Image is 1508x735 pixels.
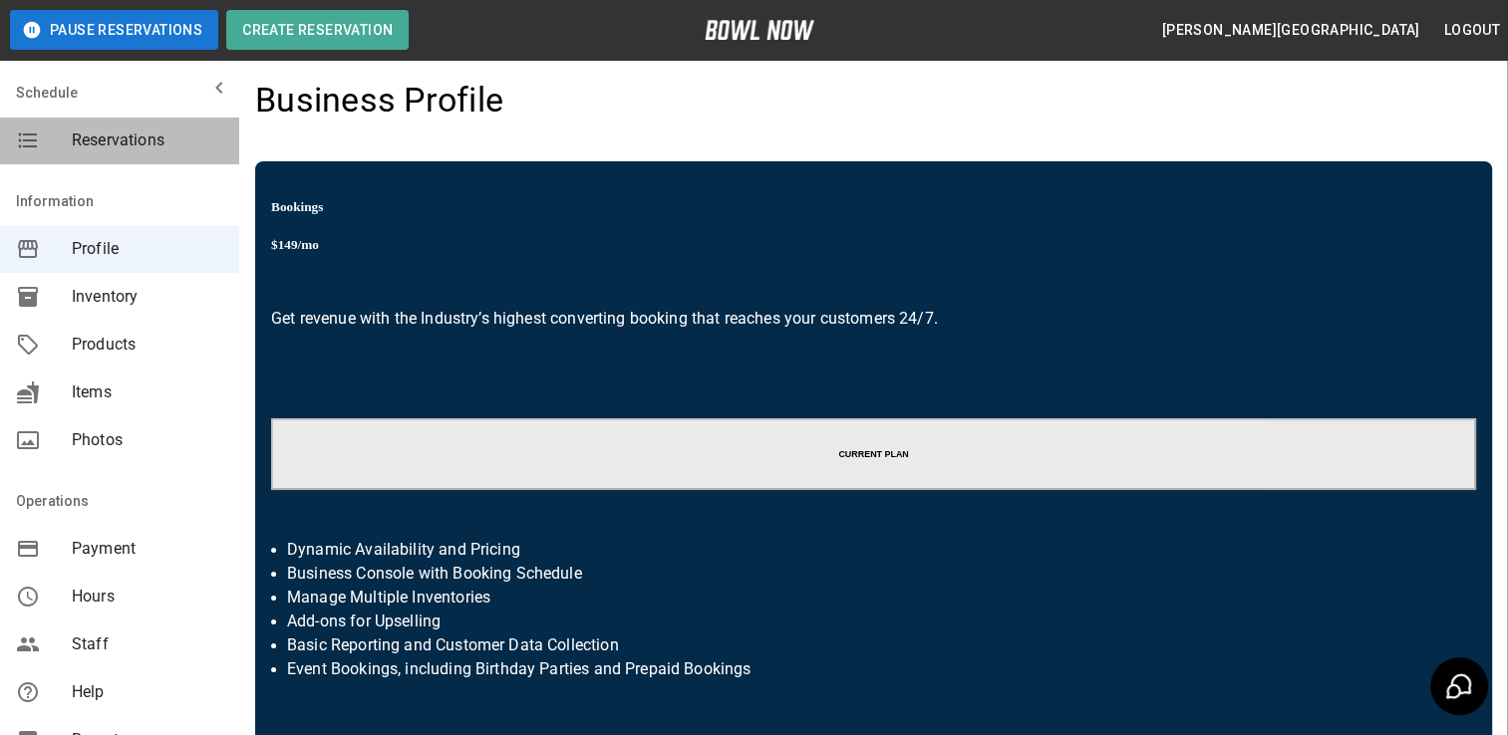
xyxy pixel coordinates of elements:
h6: CURRENT PLAN [279,449,1468,459]
button: Logout [1436,12,1508,49]
h4: Business Profile [255,80,503,122]
span: Products [72,333,223,357]
span: Staff [72,632,223,656]
span: Hours [72,585,223,609]
p: Dynamic Availability and Pricing [287,538,1460,562]
button: Create Reservation [226,10,409,50]
p: Business Console with Booking Schedule [287,562,1460,586]
p: Event Bookings, including Birthday Parties and Prepaid Bookings [287,657,1460,681]
span: Photos [72,428,223,452]
h5: $149/mo [271,237,1476,253]
span: Profile [72,237,223,261]
h5: Bookings [271,199,1476,215]
span: Inventory [72,285,223,309]
span: Reservations [72,128,223,152]
p: Manage Multiple Inventories [287,586,1460,610]
p: Basic Reporting and Customer Data Collection [287,633,1460,657]
button: Pause Reservations [10,10,218,50]
span: Items [72,380,223,404]
span: Help [72,680,223,704]
img: logo [705,20,814,40]
span: Payment [72,537,223,561]
p: Add-ons for Upselling [287,610,1460,633]
button: [PERSON_NAME][GEOGRAPHIC_DATA] [1154,12,1428,49]
p: Get revenue with the Industry’s highest converting booking that reaches your customers 24/7. [271,307,1476,402]
button: CURRENT PLAN [271,418,1476,490]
